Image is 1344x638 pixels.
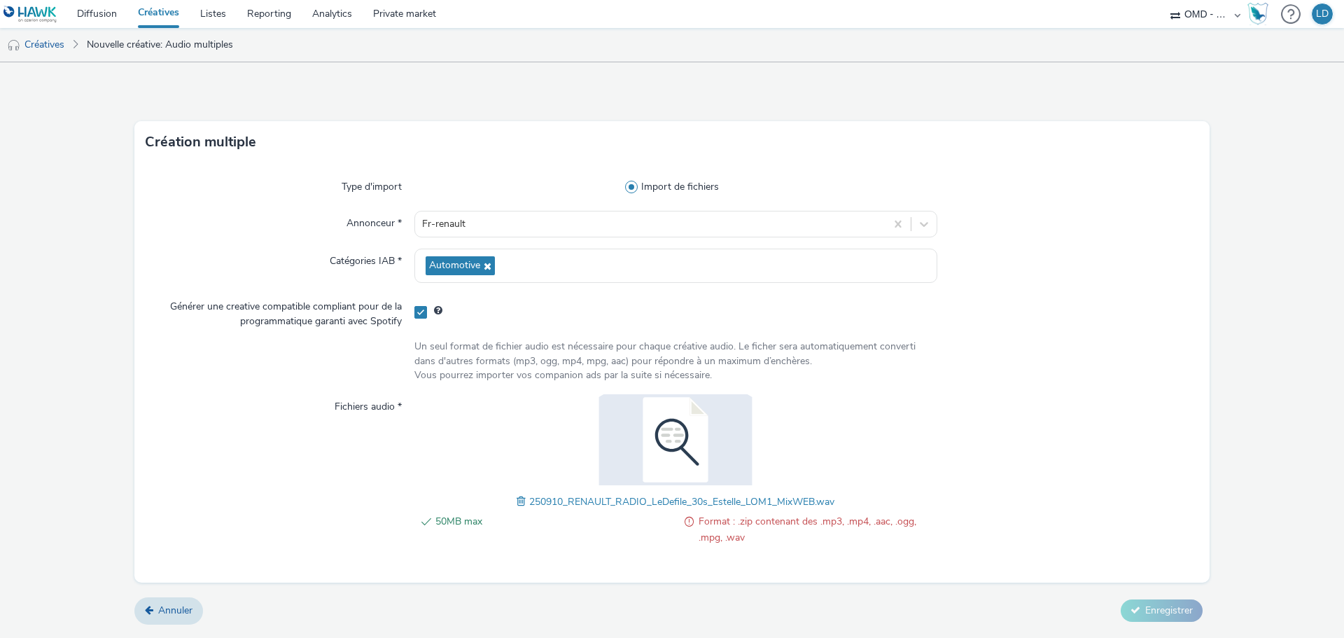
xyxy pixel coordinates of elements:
img: undefined Logo [3,6,57,23]
span: Enregistrer [1145,604,1193,617]
div: LD [1316,4,1329,25]
a: Nouvelle créative: Audio multiples [80,28,240,62]
label: Annonceur * [341,211,407,230]
span: Import de fichiers [641,180,719,194]
span: 250910_RENAULT_RADIO_LeDefile_30s_Estelle_LOM1_MixWEB.wav [529,495,834,508]
span: Format : .zip contenant des .mp3, .mp4, .aac, .ogg, .mpg, .wav [699,513,937,546]
span: Automotive [429,260,480,272]
img: audio [7,39,21,53]
h3: Création multiple [145,132,256,153]
img: Hawk Academy [1247,3,1268,25]
label: Fichiers audio * [329,394,407,414]
span: 50MB max [435,513,674,546]
label: Type d'import [336,174,407,194]
span: Annuler [158,604,192,617]
button: Enregistrer [1121,599,1203,622]
label: Catégories IAB * [324,249,407,268]
div: Un seul format de fichier audio est nécessaire pour chaque créative audio. Le ficher sera automat... [414,340,937,382]
div: Choisissez 'PG Spotify' pour optimiser les offres pour Spotify. Seuls les formats .mp3 et .ogg so... [434,304,442,318]
label: Générer une creative compatible compliant pour de la programmatique garanti avec Spotify [146,294,407,328]
img: 250910_RENAULT_RADIO_LeDefile_30s_Estelle_LOM1_MixWEB.wav [584,394,766,485]
a: Annuler [134,597,203,624]
a: Hawk Academy [1247,3,1274,25]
